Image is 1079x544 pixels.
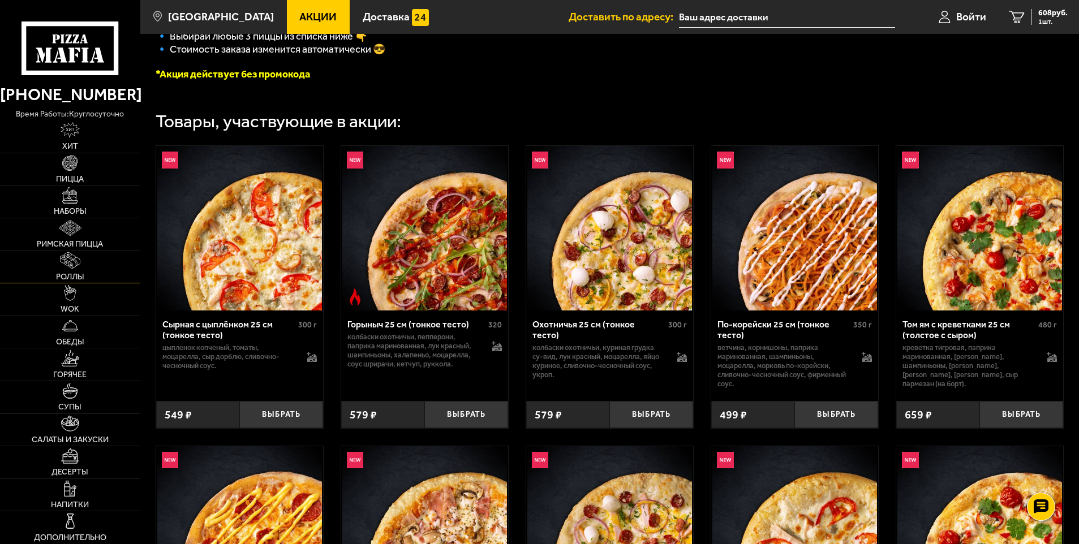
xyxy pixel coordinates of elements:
span: Напитки [51,501,89,509]
span: 1 шт. [1038,18,1068,25]
div: Горыныч 25 см (тонкое тесто) [347,319,485,330]
img: 15daf4d41897b9f0e9f617042186c801.svg [412,9,429,26]
img: Новинка [717,452,734,469]
span: 659 ₽ [905,408,932,421]
span: 300 г [298,320,317,330]
span: Войти [956,11,986,22]
span: Роллы [56,273,84,281]
span: Десерты [51,468,88,476]
span: 300 г [668,320,687,330]
img: Том ям с креветками 25 см (толстое с сыром) [897,146,1062,310]
p: колбаски Охотничьи, пепперони, паприка маринованная, лук красный, шампиньоны, халапеньо, моцарелл... [347,333,481,369]
span: Салаты и закуски [32,436,109,444]
img: Острое блюдо [347,288,364,305]
div: Том ям с креветками 25 см (толстое с сыром) [902,319,1035,340]
span: 549 ₽ [165,408,192,421]
input: Ваш адрес доставки [679,7,895,28]
img: Новинка [347,152,364,169]
span: Наборы [54,208,87,215]
a: НовинкаСырная с цыплёнком 25 см (тонкое тесто) [156,146,323,310]
span: Доставка [363,11,410,22]
a: НовинкаОхотничья 25 см (тонкое тесто) [526,146,693,310]
p: креветка тигровая, паприка маринованная, [PERSON_NAME], шампиньоны, [PERSON_NAME], [PERSON_NAME],... [902,343,1036,388]
span: Дополнительно [34,534,106,542]
span: 579 ₽ [535,408,562,421]
p: колбаски охотничьи, куриная грудка су-вид, лук красный, моцарелла, яйцо куриное, сливочно-чесночн... [532,343,666,379]
span: 579 ₽ [350,408,377,421]
p: цыпленок копченый, томаты, моцарелла, сыр дорблю, сливочно-чесночный соус. [162,343,296,370]
span: 499 ₽ [720,408,747,421]
button: Выбрать [794,401,878,429]
span: Обеды [56,338,84,346]
span: WOK [61,305,79,313]
img: Новинка [162,452,179,469]
img: Новинка [532,452,549,469]
span: Супы [58,403,81,411]
button: Выбрать [239,401,323,429]
a: НовинкаТом ям с креветками 25 см (толстое с сыром) [896,146,1063,310]
img: Новинка [902,152,919,169]
div: По-корейски 25 см (тонкое тесто) [717,319,850,340]
div: Охотничья 25 см (тонкое тесто) [532,319,665,340]
button: Выбрать [609,401,693,429]
img: Новинка [347,452,364,469]
span: 608 руб. [1038,9,1068,17]
span: 350 г [853,320,872,330]
div: Товары, участвующие в акции: [156,113,401,131]
img: Сырная с цыплёнком 25 см (тонкое тесто) [157,146,322,310]
img: По-корейски 25 см (тонкое тесто) [712,146,877,310]
span: Хит [62,143,78,150]
span: Горячее [53,371,87,379]
img: Новинка [902,452,919,469]
p: ветчина, корнишоны, паприка маринованная, шампиньоны, моцарелла, морковь по-корейски, сливочно-че... [717,343,851,388]
a: НовинкаПо-корейски 25 см (тонкое тесто) [711,146,878,310]
span: 🔹﻿ Выбирай любые 3 пиццы из списка ниже 👇 [156,30,367,42]
span: 320 [488,320,502,330]
span: Римская пицца [37,240,103,248]
span: Пицца [56,175,84,183]
span: 🔹 Стоимость заказа изменится автоматически 😎 [156,43,385,55]
a: НовинкаОстрое блюдоГорыныч 25 см (тонкое тесто) [341,146,508,310]
span: [GEOGRAPHIC_DATA] [168,11,274,22]
img: Новинка [162,152,179,169]
button: Выбрать [424,401,508,429]
button: Выбрать [979,401,1063,429]
img: Горыныч 25 см (тонкое тесто) [342,146,507,310]
span: 480 г [1038,320,1057,330]
font: *Акция действует без промокода [156,68,310,80]
img: Охотничья 25 см (тонкое тесто) [527,146,692,310]
img: Новинка [717,152,734,169]
img: Новинка [532,152,549,169]
span: Доставить по адресу: [569,11,679,22]
span: Акции [299,11,337,22]
div: Сырная с цыплёнком 25 см (тонкое тесто) [162,319,295,340]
